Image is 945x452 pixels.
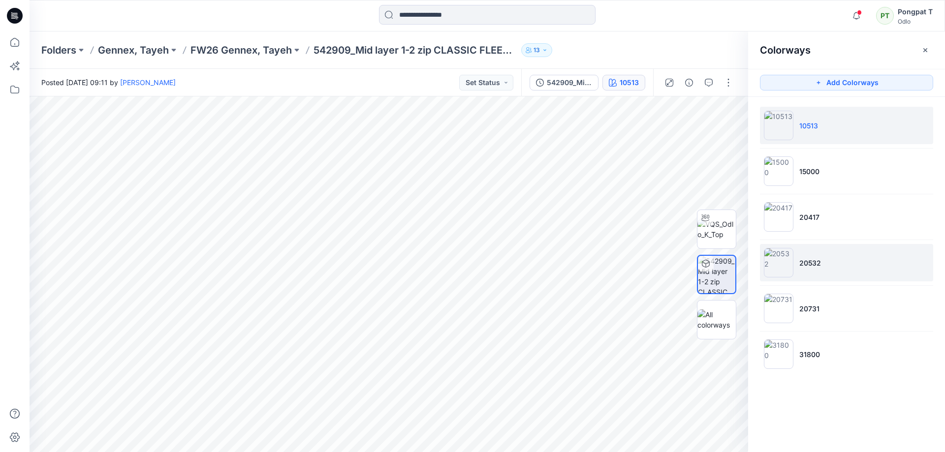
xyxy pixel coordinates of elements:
[98,43,169,57] a: Gennex, Tayeh
[314,43,517,57] p: 542909_Mid layer 1-2 zip CLASSIC FLEECE KIDS_SMS_3D
[547,77,592,88] div: 542909_Mid layer 1-2 zip CLASSIC FLEECE KIDS_SMS_3D
[764,111,793,140] img: 10513
[760,75,933,90] button: Add Colorways
[534,45,540,56] p: 13
[799,349,820,360] p: 31800
[799,303,819,314] p: 20731
[190,43,292,57] a: FW26 Gennex, Tayeh
[698,256,735,293] img: 542909_Mid layer 1-2 zip CLASSIC FLEECE KIDS_SMS_3D 10513
[898,18,933,25] div: Odlo
[764,248,793,277] img: 20532
[764,202,793,232] img: 20417
[760,44,811,56] h2: Colorways
[697,309,736,330] img: All colorways
[620,77,639,88] div: 10513
[41,43,76,57] a: Folders
[697,219,736,240] img: VQS_Odlo_K_Top
[120,78,176,87] a: [PERSON_NAME]
[602,75,645,90] button: 10513
[764,294,793,323] img: 20731
[799,121,818,131] p: 10513
[764,156,793,186] img: 15000
[521,43,552,57] button: 13
[799,166,819,177] p: 15000
[898,6,933,18] div: Pongpat T
[799,258,821,268] p: 20532
[530,75,598,90] button: 542909_Mid layer 1-2 zip CLASSIC FLEECE KIDS_SMS_3D
[876,7,894,25] div: PT
[799,212,819,222] p: 20417
[681,75,697,90] button: Details
[41,77,176,88] span: Posted [DATE] 09:11 by
[764,339,793,369] img: 31800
